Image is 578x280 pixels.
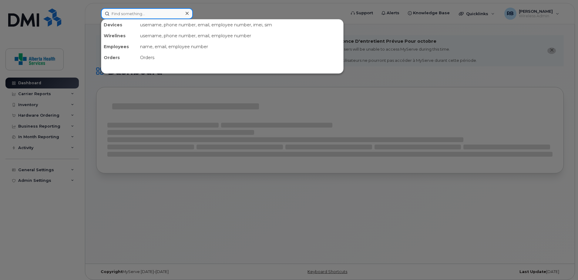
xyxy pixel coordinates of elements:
div: username, phone number, email, employee number [138,30,343,41]
div: Orders [101,52,138,63]
div: username, phone number, email, employee number, imei, sim [138,19,343,30]
div: Employees [101,41,138,52]
div: Devices [101,19,138,30]
div: name, email, employee number [138,41,343,52]
div: Orders [138,52,343,63]
div: Wirelines [101,30,138,41]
